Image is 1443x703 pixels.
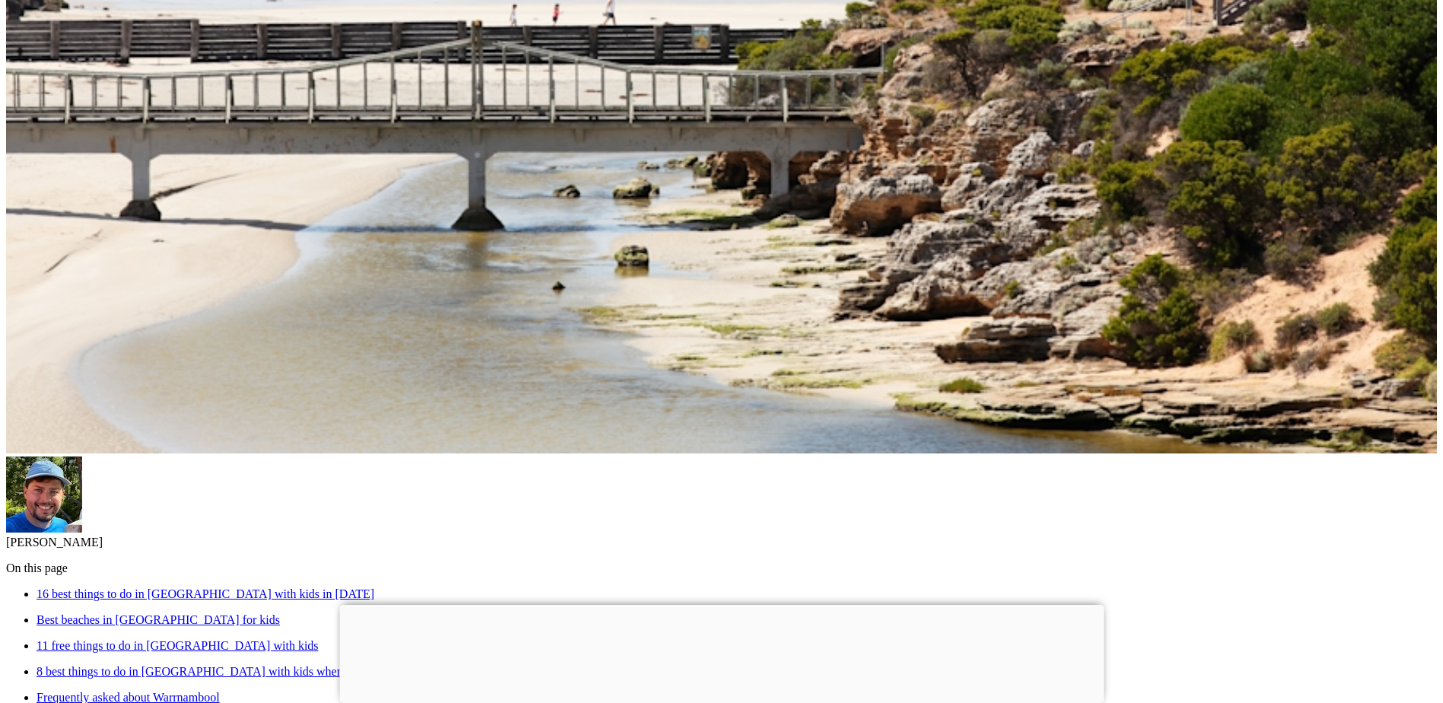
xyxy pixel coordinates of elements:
[6,536,1437,549] div: [PERSON_NAME]
[6,456,82,533] img: Ralfas Jegorovas
[6,561,1437,575] p: On this page
[37,665,397,678] a: 8 best things to do in [GEOGRAPHIC_DATA] with kids when it's raining
[37,587,374,600] a: 16 best things to do in [GEOGRAPHIC_DATA] with kids in [DATE]
[37,639,319,652] a: 11 free things to do in [GEOGRAPHIC_DATA] with kids
[339,605,1104,699] iframe: Advertisement
[37,613,280,626] a: Best beaches in [GEOGRAPHIC_DATA] for kids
